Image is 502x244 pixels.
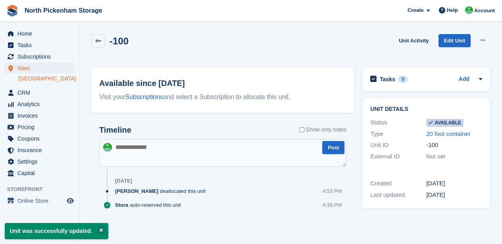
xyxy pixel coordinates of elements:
div: External ID [370,152,426,161]
h2: Tasks [380,76,395,83]
button: Post [322,141,344,154]
a: North Pickenham Storage [21,4,106,17]
span: Sites [17,63,65,74]
a: menu [4,63,75,74]
a: menu [4,195,75,206]
h2: Available since [DATE] [99,77,346,89]
p: Unit was successfully updated. [5,223,108,239]
div: Visit your and select a Subscription to allocate this unit. [99,92,346,102]
a: Unit Activity [396,34,432,47]
a: menu [4,99,75,110]
a: menu [4,87,75,98]
a: menu [4,110,75,121]
img: Chris Gulliver [103,143,112,152]
a: menu [4,145,75,156]
span: Insurance [17,145,65,156]
span: Online Store [17,195,65,206]
div: -100 [426,141,482,150]
h2: Timeline [99,126,131,135]
a: 20 foot container [426,130,471,137]
a: menu [4,122,75,133]
div: Not set [426,152,482,161]
div: Created [370,179,426,188]
div: 0 [398,76,408,83]
a: Subscriptions [125,93,163,100]
div: auto-reserved this unit [115,201,185,209]
span: CRM [17,87,65,98]
a: Preview store [65,196,75,206]
h2: Unit details [370,106,482,112]
span: Help [447,6,458,14]
div: deallocated this unit [115,187,210,195]
a: menu [4,168,75,179]
div: Last updated [370,191,426,200]
a: [GEOGRAPHIC_DATA] [18,75,75,82]
a: Edit Unit [439,34,471,47]
div: 4:53 PM [323,187,342,195]
span: Settings [17,156,65,167]
div: [DATE] [426,179,482,188]
div: Status [370,118,426,127]
span: Pricing [17,122,65,133]
div: [DATE] [426,191,482,200]
span: Account [474,7,495,15]
span: Storefront [7,185,79,193]
a: Add [459,75,469,84]
span: Invoices [17,110,65,121]
a: menu [4,51,75,62]
div: Type [370,130,426,139]
div: [DATE] [115,178,132,184]
a: menu [4,40,75,51]
div: 4:39 PM [323,201,342,209]
a: menu [4,156,75,167]
div: Unit ID [370,141,426,150]
a: menu [4,28,75,39]
span: Coupons [17,133,65,144]
input: Show only notes [299,126,304,134]
span: Home [17,28,65,39]
img: Chris Gulliver [465,6,473,14]
span: Create [408,6,423,14]
span: Tasks [17,40,65,51]
span: Available [426,119,464,127]
label: Show only notes [299,126,347,134]
a: menu [4,133,75,144]
span: Analytics [17,99,65,110]
h2: -100 [110,36,129,46]
img: stora-icon-8386f47178a22dfd0bd8f6a31ec36ba5ce8667c1dd55bd0f319d3a0aa187defe.svg [6,5,18,17]
span: Capital [17,168,65,179]
span: Subscriptions [17,51,65,62]
span: Stora [115,201,128,209]
span: [PERSON_NAME] [115,187,158,195]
